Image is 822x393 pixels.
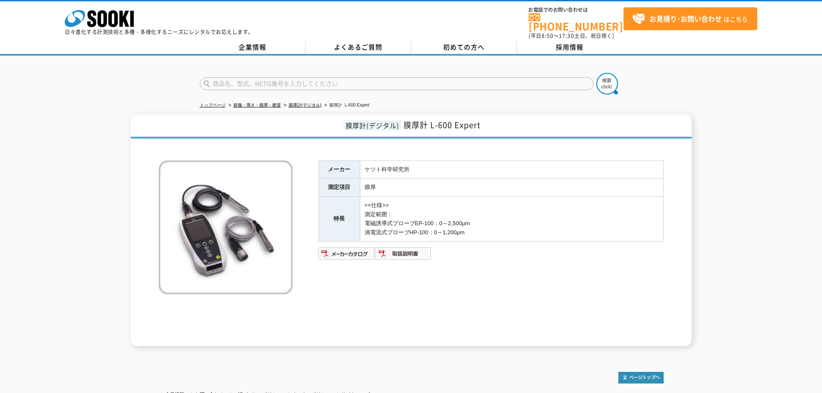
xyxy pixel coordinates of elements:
td: ケツト科学研究所 [360,160,663,179]
img: 膜厚計 L-600 Expert [159,160,293,294]
span: 初めての方へ [443,42,485,52]
a: 取扱説明書 [375,253,431,259]
input: 商品名、型式、NETIS番号を入力してください [200,77,594,90]
a: よくあるご質問 [305,41,411,54]
a: トップページ [200,103,226,107]
span: 17:30 [559,32,574,40]
a: 探傷・厚さ・膜厚・硬度 [233,103,281,107]
img: btn_search.png [596,73,618,94]
td: 膜厚 [360,179,663,197]
a: 企業情報 [200,41,305,54]
strong: お見積り･お問い合わせ [649,13,722,24]
th: メーカー [318,160,360,179]
th: 特長 [318,197,360,242]
a: メーカーカタログ [318,253,375,259]
span: お電話でのお問い合わせは [529,7,624,13]
img: メーカーカタログ [318,247,375,261]
a: 初めての方へ [411,41,517,54]
img: 取扱説明書 [375,247,431,261]
span: (平日 ～ 土日、祝日除く) [529,32,614,40]
p: 日々進化する計測技術と多種・多様化するニーズにレンタルでお応えします。 [65,29,254,35]
span: はこちら [632,13,748,25]
a: [PHONE_NUMBER] [529,13,624,31]
img: トップページへ [618,372,664,384]
span: 膜厚計(デジタル) [343,120,401,130]
li: 膜厚計 L-600 Expert [323,101,369,110]
td: <<仕様>> 測定範囲： 電磁誘導式プローブEP-100：0～2,500μm 渦電流式プローブHP-100：0～1,200μm [360,197,663,242]
a: お見積り･お問い合わせはこちら [624,7,757,30]
span: 8:50 [542,32,554,40]
a: 膜厚計(デジタル) [289,103,322,107]
th: 測定項目 [318,179,360,197]
a: 採用情報 [517,41,623,54]
span: 膜厚計 L-600 Expert [403,119,481,131]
